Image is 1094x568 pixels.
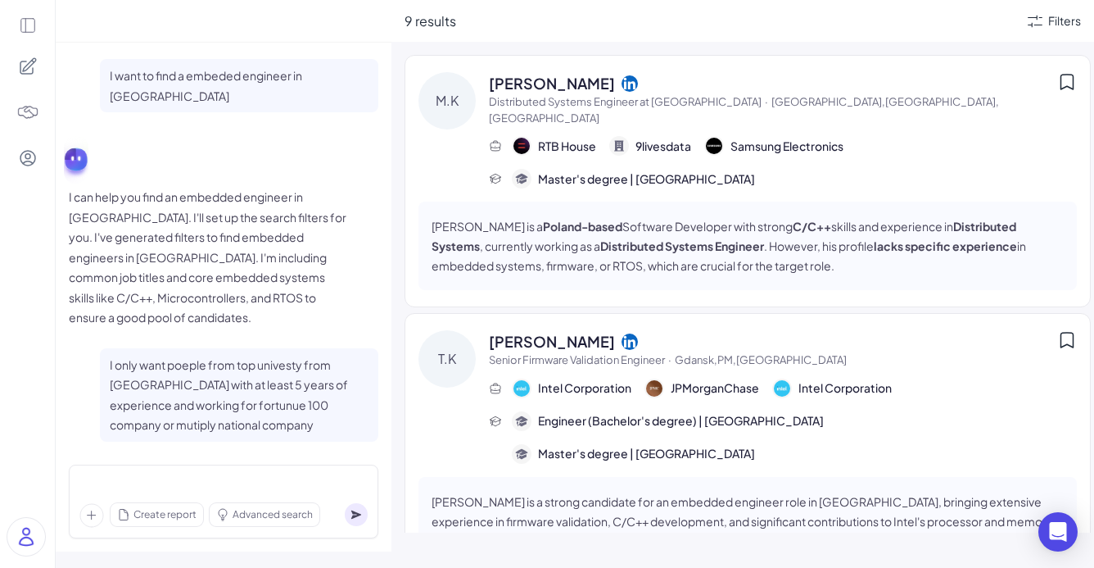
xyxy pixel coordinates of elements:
span: Senior Firmware Validation Engineer [489,353,665,366]
span: JPMorganChase [671,379,759,397]
span: · [765,95,768,108]
span: Distributed Systems Engineer at [GEOGRAPHIC_DATA] [489,95,762,108]
p: I can help you find an embedded engineer in [GEOGRAPHIC_DATA]. I'll set up the search filters for... [69,187,347,328]
strong: Distributed Systems Engineer [600,239,764,253]
span: · [668,353,671,366]
span: Advanced search [233,507,313,522]
img: 公司logo [513,380,530,397]
img: 公司logo [513,138,530,154]
img: 公司logo [774,380,790,397]
img: 公司logo [706,138,722,154]
span: 9 results [405,12,456,30]
span: Intel Corporation [538,379,631,397]
p: [PERSON_NAME] is a Software Developer with strong skills and experience in , currently working as... [432,216,1064,275]
div: Open Intercom Messenger [1038,512,1078,552]
span: [GEOGRAPHIC_DATA],[GEOGRAPHIC_DATA],[GEOGRAPHIC_DATA] [489,95,999,125]
span: Engineer (Bachelor's degree) | [GEOGRAPHIC_DATA] [538,412,824,429]
span: Master's degree | [GEOGRAPHIC_DATA] [538,445,755,462]
span: Master's degree | [GEOGRAPHIC_DATA] [538,170,755,188]
span: [PERSON_NAME] [489,72,615,94]
span: Samsung Electronics [730,138,843,155]
span: Gdansk,PM,[GEOGRAPHIC_DATA] [675,353,847,366]
img: user_logo.png [7,518,45,556]
span: [PERSON_NAME] [489,330,615,352]
strong: Poland-based [543,219,622,234]
span: Intel Corporation [798,379,892,397]
p: I only want poeple from top univesty from [GEOGRAPHIC_DATA] with at least 5 years of experience a... [110,355,368,435]
img: 4blF7nbYMBMHBwcHBwcHBwcHBwcHBwcHB4es+Bd0DLy0SdzEZwAAAABJRU5ErkJggg== [16,101,39,124]
strong: lacks specific experience [874,239,1017,253]
img: 公司logo [646,380,662,397]
span: 9livesdata [635,138,691,155]
div: Filters [1048,12,1081,30]
span: Create report [133,507,197,522]
p: I want to find a embeded engineer in [GEOGRAPHIC_DATA] [110,66,368,106]
span: RTB House [538,138,596,155]
div: T.K [418,330,476,388]
div: M.K [418,72,476,130]
strong: C/C++ [793,219,831,234]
